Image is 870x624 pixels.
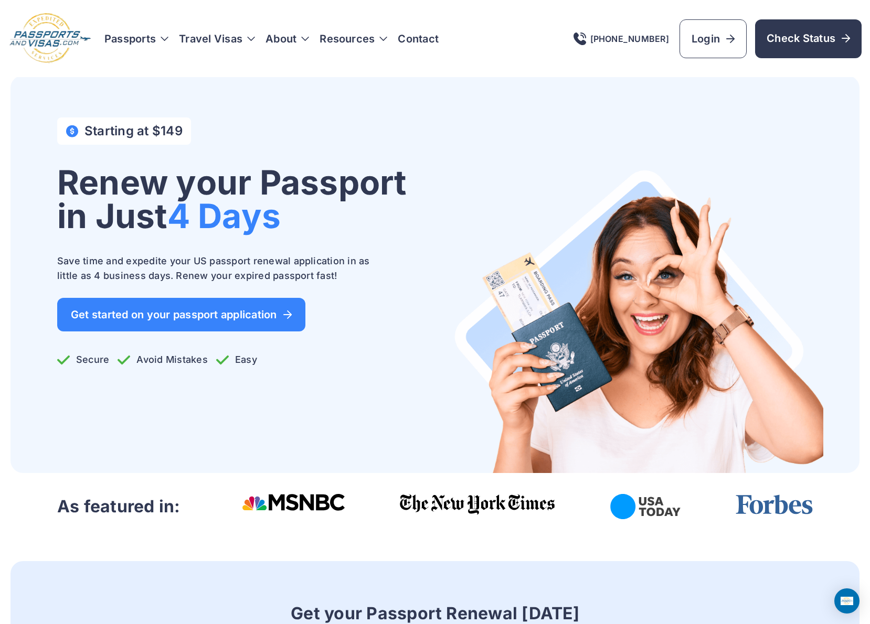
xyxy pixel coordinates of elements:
[400,494,556,515] img: The New York Times
[167,196,281,236] span: 4 Days
[735,494,813,515] img: Forbes
[57,496,181,517] h3: As featured in:
[118,352,207,367] p: Avoid Mistakes
[767,31,850,46] span: Check Status
[692,31,735,46] span: Login
[57,254,383,283] p: Save time and expedite your US passport renewal application in as little as 4 business days. Rene...
[71,309,292,320] span: Get started on your passport application
[610,494,681,519] img: USA Today
[242,494,345,511] img: Msnbc
[84,124,183,138] h4: Starting at $149
[8,13,92,64] img: Logo
[320,31,387,46] h3: Resources
[104,31,168,46] h3: Passports
[57,352,109,367] p: Secure
[574,33,669,45] a: [PHONE_NUMBER]
[680,19,747,58] a: Login
[266,31,296,46] a: About
[398,31,439,46] a: Contact
[755,19,862,58] a: Check Status
[216,352,257,367] p: Easy
[57,603,813,624] h3: Get your Passport Renewal [DATE]
[454,169,823,473] img: Renew your Passport in Just 4 Days
[57,166,407,233] h1: Renew your Passport in Just
[834,588,860,614] div: Open Intercom Messenger
[179,31,255,46] h3: Travel Visas
[57,298,305,331] a: Get started on your passport application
